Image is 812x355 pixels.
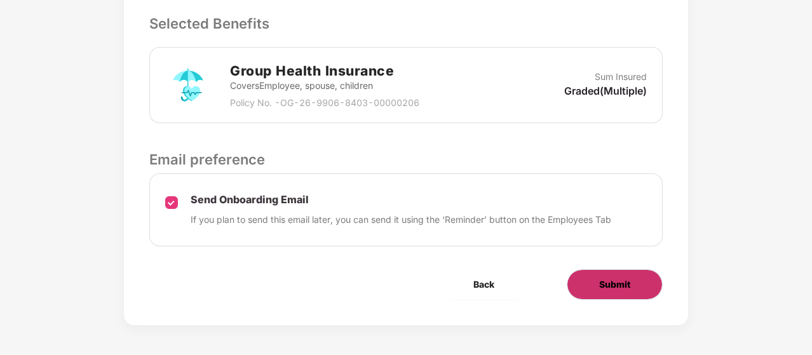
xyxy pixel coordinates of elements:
p: Graded(Multiple) [564,84,647,98]
h2: Group Health Insurance [230,60,419,81]
p: Sum Insured [595,70,647,84]
p: Email preference [149,149,663,170]
p: Covers Employee, spouse, children [230,79,419,93]
p: Selected Benefits [149,13,663,34]
button: Submit [567,269,663,300]
p: Send Onboarding Email [191,193,611,206]
span: Submit [599,278,630,291]
span: Back [473,278,494,291]
p: If you plan to send this email later, you can send it using the ‘Reminder’ button on the Employee... [191,213,611,227]
img: svg+xml;base64,PHN2ZyB4bWxucz0iaHR0cDovL3d3dy53My5vcmcvMjAwMC9zdmciIHdpZHRoPSI3MiIgaGVpZ2h0PSI3Mi... [165,62,211,108]
p: Policy No. - OG-26-9906-8403-00000206 [230,96,419,110]
button: Back [442,269,526,300]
